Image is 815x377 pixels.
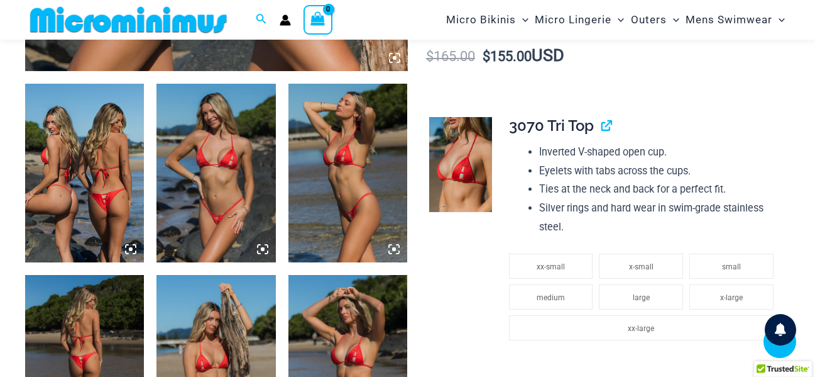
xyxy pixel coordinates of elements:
[535,4,611,36] span: Micro Lingerie
[509,315,774,340] li: xx-large
[667,4,679,36] span: Menu Toggle
[429,117,493,212] img: Link Tangello 3070 Tri Top
[629,262,654,271] span: x-small
[772,4,785,36] span: Menu Toggle
[509,284,593,310] li: medium
[509,116,594,135] span: 3070 Tri Top
[426,48,475,64] bdi: 165.00
[446,4,516,36] span: Micro Bikinis
[628,4,682,36] a: OutersMenu ToggleMenu Toggle
[25,6,232,34] img: MM SHOP LOGO FLAT
[539,180,780,199] li: Ties at the neck and back for a perfect fit.
[686,4,772,36] span: Mens Swimwear
[722,262,741,271] span: small
[682,4,788,36] a: Mens SwimwearMenu ToggleMenu Toggle
[599,254,683,279] li: x-small
[304,5,332,34] a: View Shopping Cart, empty
[599,284,683,310] li: large
[631,4,667,36] span: Outers
[516,4,528,36] span: Menu Toggle
[689,284,774,310] li: x-large
[280,14,291,26] a: Account icon link
[532,4,627,36] a: Micro LingerieMenu ToggleMenu Toggle
[256,12,267,28] a: Search icon link
[426,48,434,64] span: $
[537,262,565,271] span: xx-small
[628,324,654,333] span: xx-large
[689,254,774,279] li: small
[537,293,565,302] span: medium
[483,48,490,64] span: $
[441,2,790,38] nav: Site Navigation
[539,143,780,162] li: Inverted V-shaped open cup.
[720,293,743,302] span: x-large
[539,162,780,181] li: Eyelets with tabs across the cups.
[509,254,593,279] li: xx-small
[156,84,275,262] img: Link Tangello 3070 Tri Top 4580 Micro
[483,48,532,64] bdi: 155.00
[288,84,407,262] img: Link Tangello 3070 Tri Top 2031 Cheeky
[539,199,780,236] li: Silver rings and hard wear in swim-grade stainless steel.
[25,84,144,262] img: Link Tangello Bikini Tri Top Pack
[443,4,532,36] a: Micro BikinisMenu ToggleMenu Toggle
[423,47,790,66] p: USD
[611,4,624,36] span: Menu Toggle
[633,293,650,302] span: large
